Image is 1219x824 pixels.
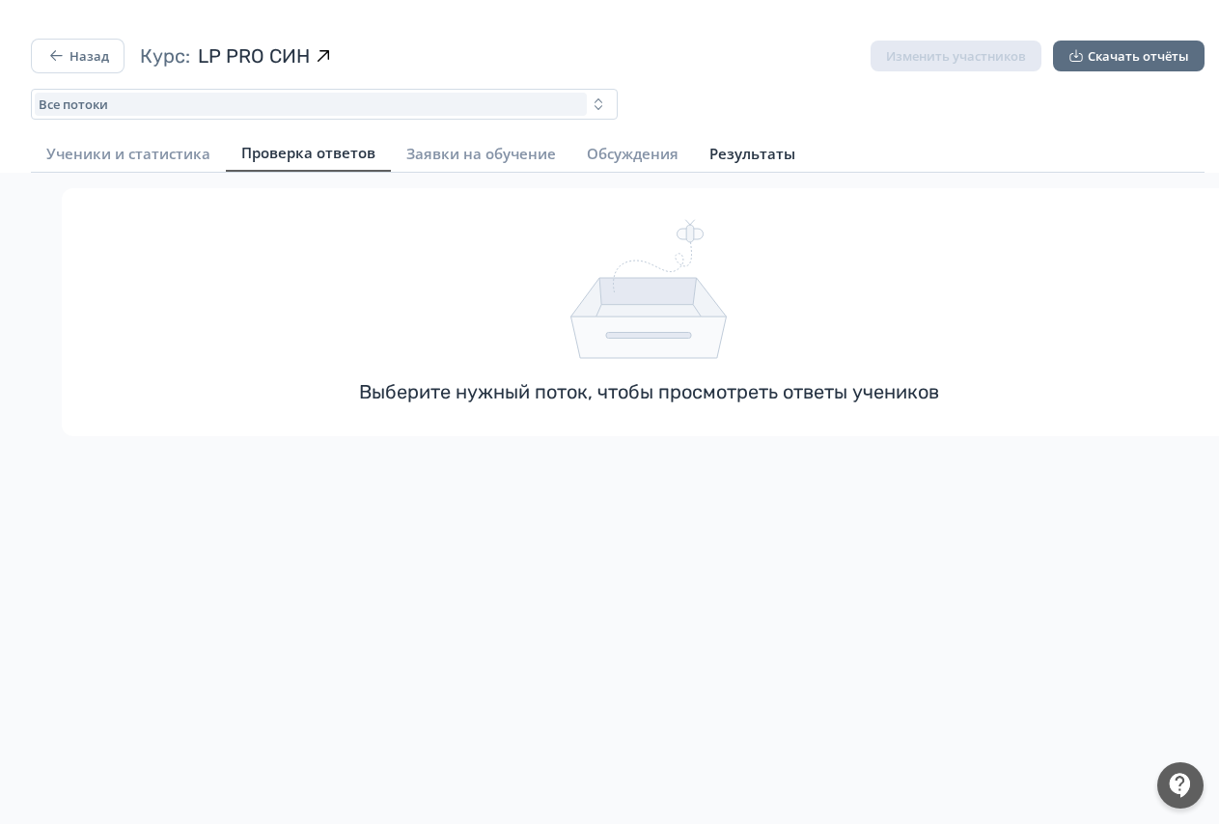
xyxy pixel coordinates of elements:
[39,96,108,112] span: Все потоки
[709,144,795,163] span: Результаты
[241,143,375,162] span: Проверка ответов
[1053,41,1205,71] button: Скачать отчёты
[871,41,1041,71] button: Изменить участников
[198,42,310,69] span: LP PRO СИН
[359,378,939,405] span: Выберите нужный поток, чтобы просмотреть ответы учеников
[46,144,210,163] span: Ученики и статистика
[587,144,679,163] span: Обсуждения
[406,144,556,163] span: Заявки на обучение
[31,39,125,73] button: Назад
[140,42,190,69] span: Курс:
[31,89,618,120] button: Все потоки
